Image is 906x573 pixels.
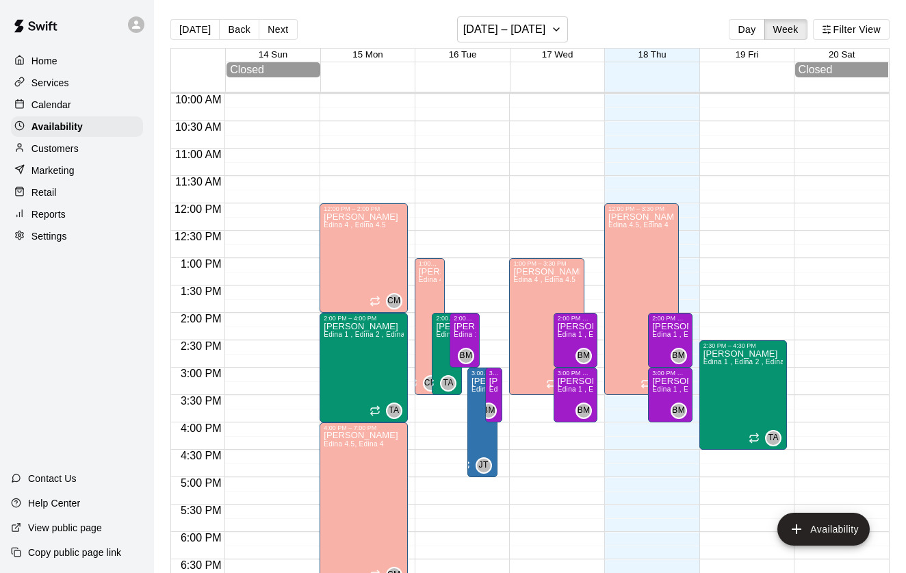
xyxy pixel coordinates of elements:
div: 3:00 PM – 4:00 PM [652,370,688,377]
div: Tyler Anderson [386,403,402,419]
button: Week [764,19,807,40]
span: CM [387,294,400,308]
div: 12:00 PM – 3:30 PM [608,205,675,212]
span: Edina 1 , Edina 2 , Edina 3 [454,331,541,338]
div: 3:00 PM – 4:00 PM: Available [648,368,692,422]
span: Edina 1 , Edina 2 , Edina 3 [558,331,645,338]
a: Calendar [11,94,143,115]
span: Edina 4.5, Edina 4 [608,221,669,229]
p: Copy public page link [28,546,121,559]
p: Customers [31,142,79,155]
span: BM [460,349,473,363]
button: [DATE] [170,19,220,40]
span: Edina 1 , Edina 2 , Edina 3 , Edina 4 [324,331,442,338]
div: 12:00 PM – 2:00 PM [324,205,404,212]
span: Edina 4 , Edina 4.5 [324,221,386,229]
button: 20 Sat [829,49,855,60]
span: 11:30 AM [172,176,225,188]
p: Settings [31,229,67,243]
a: Availability [11,116,143,137]
span: Recurring availability [749,433,760,444]
span: Recurring availability [546,378,557,389]
button: 15 Mon [352,49,383,60]
div: 2:00 PM – 3:00 PM: Available [450,313,480,368]
span: 2:00 PM [177,313,225,324]
p: Calendar [31,98,71,112]
div: 1:00 PM – 3:30 PM: Available [509,258,584,395]
div: Brett Milazzo [458,348,474,364]
p: Contact Us [28,472,77,485]
span: 10:00 AM [172,94,225,105]
div: 12:00 PM – 3:30 PM: Available [604,203,679,395]
div: 1:00 PM – 3:30 PM: Available [415,258,445,395]
div: Cade Marsolek [423,375,439,392]
div: 3:00 PM – 4:00 PM [489,370,499,377]
button: Day [729,19,764,40]
div: 1:00 PM – 3:30 PM [513,260,580,267]
span: 17 Wed [542,49,573,60]
span: 11:00 AM [172,149,225,160]
button: 19 Fri [736,49,759,60]
span: BM [672,349,685,363]
div: 2:00 PM – 3:00 PM [454,315,476,322]
div: 3:00 PM – 4:00 PM: Available [554,368,597,422]
div: Brett Milazzo [575,403,592,419]
span: 5:00 PM [177,477,225,489]
span: Edina 1 , Edina 2 [471,385,528,393]
span: Edina 1 , Edina 2 , Edina 3 , Edina 4 [436,331,554,338]
button: Filter View [813,19,890,40]
span: TA [389,404,399,418]
span: 4:00 PM [177,422,225,434]
div: 3:00 PM – 4:00 PM [558,370,593,377]
div: Brett Milazzo [671,348,687,364]
span: Edina 4 , Edina 4.5 [513,276,575,283]
div: 2:00 PM – 3:00 PM [558,315,593,322]
span: 3:30 PM [177,395,225,407]
div: 3:00 PM – 5:00 PM: Available [467,368,497,477]
div: 3:00 PM – 5:00 PM [471,370,493,377]
span: 6:30 PM [177,559,225,571]
div: 2:00 PM – 3:00 PM: Available [554,313,597,368]
div: 4:00 PM – 7:00 PM [324,424,404,431]
span: 12:00 PM [171,203,224,215]
a: Reports [11,204,143,225]
button: 14 Sun [259,49,287,60]
a: Services [11,73,143,93]
div: Settings [11,226,143,246]
p: Help Center [28,496,80,510]
div: Retail [11,182,143,203]
span: 4:30 PM [177,450,225,461]
button: [DATE] – [DATE] [457,16,569,42]
div: Closed [230,64,316,76]
a: Home [11,51,143,71]
button: 16 Tue [449,49,477,60]
div: Customers [11,138,143,159]
p: Services [31,76,69,90]
span: CM [424,377,437,390]
span: 2:30 PM [177,340,225,352]
span: 1:00 PM [177,258,225,270]
span: BM [578,404,591,418]
span: 10:30 AM [172,121,225,133]
a: Marketing [11,160,143,181]
span: 6:00 PM [177,532,225,544]
p: Home [31,54,57,68]
div: 2:00 PM – 3:30 PM: Available [432,313,462,395]
span: 5:30 PM [177,505,225,516]
div: 2:00 PM – 3:30 PM [436,315,458,322]
h6: [DATE] – [DATE] [463,20,546,39]
p: Availability [31,120,83,133]
button: add [777,513,870,546]
span: TA [768,431,779,445]
span: 18 Thu [638,49,666,60]
div: 2:30 PM – 4:30 PM: Available [699,340,788,450]
div: Brett Milazzo [575,348,592,364]
p: Retail [31,186,57,199]
div: 2:30 PM – 4:30 PM [703,342,784,349]
button: Back [219,19,259,40]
